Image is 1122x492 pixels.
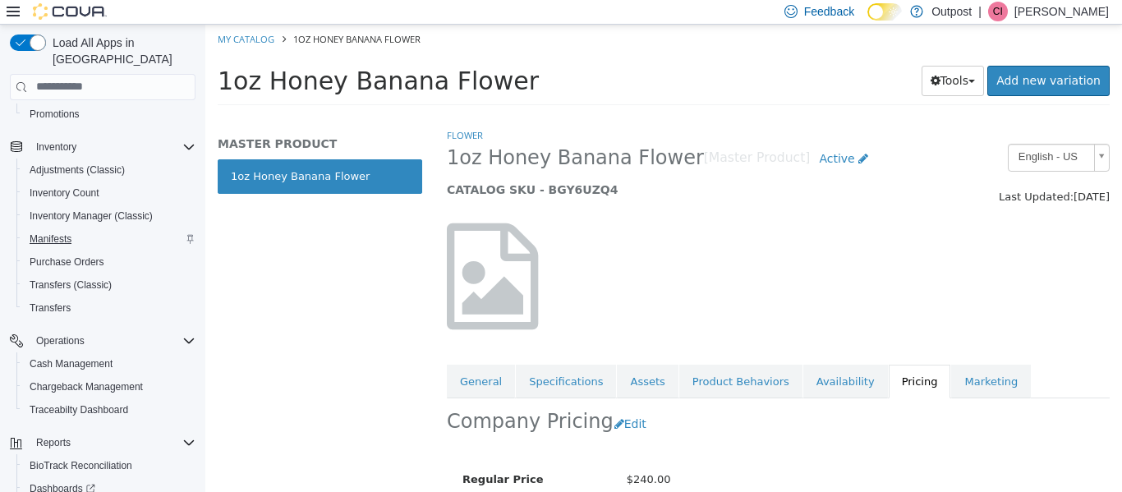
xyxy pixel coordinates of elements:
[36,140,76,154] span: Inventory
[23,400,135,420] a: Traceabilty Dashboard
[23,160,131,180] a: Adjustments (Classic)
[474,340,597,375] a: Product Behaviors
[30,403,128,416] span: Traceabilty Dashboard
[241,104,278,117] a: Flower
[30,301,71,315] span: Transfers
[12,42,333,71] span: 1oz Honey Banana Flower
[241,121,499,146] span: 1oz Honey Banana Flower
[30,137,83,157] button: Inventory
[793,166,868,178] span: Last Updated:
[23,354,195,374] span: Cash Management
[30,186,99,200] span: Inventory Count
[16,159,202,182] button: Adjustments (Classic)
[868,166,904,178] span: [DATE]
[30,331,195,351] span: Operations
[804,3,854,20] span: Feedback
[23,183,106,203] a: Inventory Count
[30,209,153,223] span: Inventory Manager (Classic)
[23,160,195,180] span: Adjustments (Classic)
[716,41,779,71] button: Tools
[1014,2,1109,21] p: [PERSON_NAME]
[605,119,672,149] a: Active
[23,206,195,226] span: Inventory Manager (Classic)
[23,400,195,420] span: Traceabilty Dashboard
[23,354,119,374] a: Cash Management
[421,448,466,461] span: $240.00
[3,329,202,352] button: Operations
[30,433,195,453] span: Reports
[16,297,202,320] button: Transfers
[23,456,195,476] span: BioTrack Reconciliation
[23,377,149,397] a: Chargeback Management
[30,232,71,246] span: Manifests
[23,229,195,249] span: Manifests
[16,274,202,297] button: Transfers (Classic)
[241,384,408,410] h2: Company Pricing
[499,127,605,140] small: [Master Product]
[23,183,195,203] span: Inventory Count
[16,454,202,477] button: BioTrack Reconciliation
[241,158,733,172] h5: CATALOG SKU - BGY6UZQ4
[30,380,143,393] span: Chargeback Management
[16,251,202,274] button: Purchase Orders
[30,137,195,157] span: Inventory
[412,340,472,375] a: Assets
[16,228,202,251] button: Manifests
[931,2,972,21] p: Outpost
[36,436,71,449] span: Reports
[88,8,215,21] span: 1oz Honey Banana Flower
[23,229,78,249] a: Manifests
[993,2,1003,21] span: CI
[30,433,77,453] button: Reports
[23,252,195,272] span: Purchase Orders
[23,206,159,226] a: Inventory Manager (Classic)
[978,2,982,21] p: |
[3,136,202,159] button: Inventory
[257,448,338,461] span: Regular Price
[867,3,902,21] input: Dark Mode
[12,112,217,126] h5: MASTER PRODUCT
[46,34,195,67] span: Load All Apps in [GEOGRAPHIC_DATA]
[3,431,202,454] button: Reports
[30,278,112,292] span: Transfers (Classic)
[23,456,139,476] a: BioTrack Reconciliation
[988,2,1008,21] div: Cynthia Izon
[30,357,113,370] span: Cash Management
[598,340,683,375] a: Availability
[16,398,202,421] button: Traceabilty Dashboard
[16,182,202,205] button: Inventory Count
[614,127,649,140] span: Active
[30,331,91,351] button: Operations
[16,352,202,375] button: Cash Management
[33,3,107,20] img: Cova
[23,298,77,318] a: Transfers
[30,255,104,269] span: Purchase Orders
[782,41,904,71] a: Add new variation
[23,252,111,272] a: Purchase Orders
[408,384,450,415] button: Edit
[23,275,118,295] a: Transfers (Classic)
[30,108,80,121] span: Promotions
[23,104,195,124] span: Promotions
[23,275,195,295] span: Transfers (Classic)
[16,103,202,126] button: Promotions
[310,340,411,375] a: Specifications
[683,340,746,375] a: Pricing
[241,340,310,375] a: General
[12,135,217,169] a: 1oz Honey Banana Flower
[30,459,132,472] span: BioTrack Reconciliation
[803,120,882,145] span: English - US
[23,298,195,318] span: Transfers
[12,8,69,21] a: My Catalog
[16,375,202,398] button: Chargeback Management
[30,163,125,177] span: Adjustments (Classic)
[23,104,86,124] a: Promotions
[802,119,904,147] a: English - US
[36,334,85,347] span: Operations
[746,340,825,375] a: Marketing
[23,377,195,397] span: Chargeback Management
[16,205,202,228] button: Inventory Manager (Classic)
